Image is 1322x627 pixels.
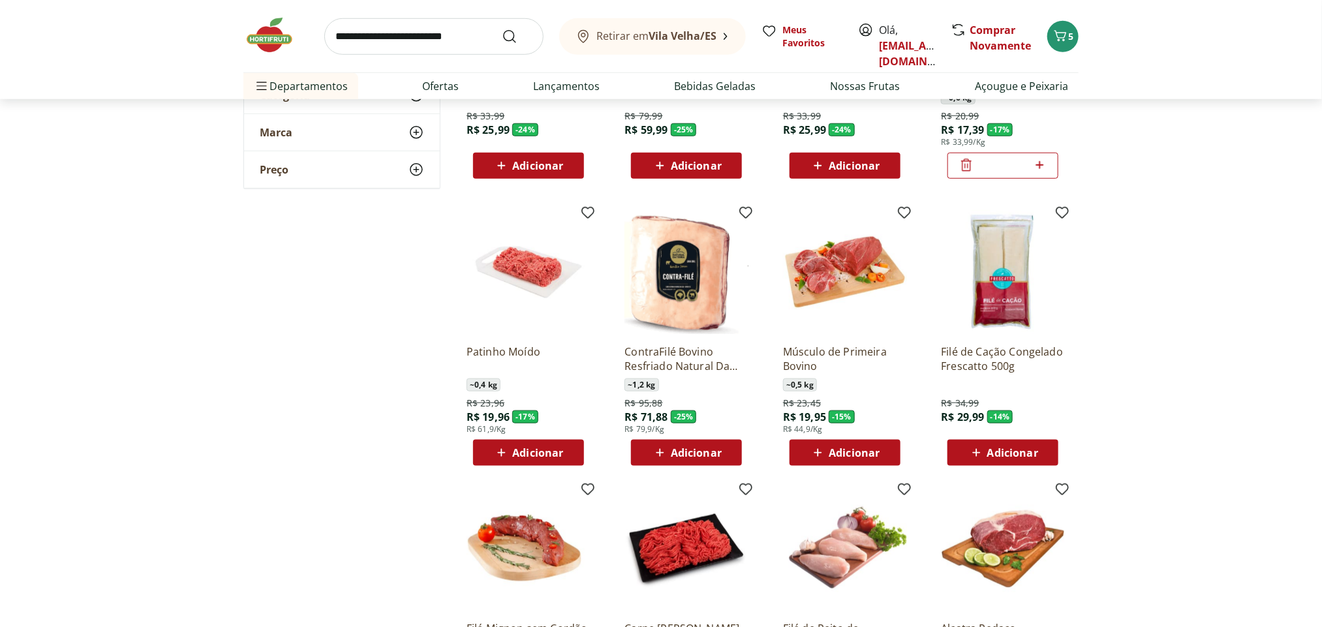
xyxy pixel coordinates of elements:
[473,440,584,466] button: Adicionar
[947,440,1058,466] button: Adicionar
[631,153,742,179] button: Adicionar
[596,30,716,42] span: Retirar em
[1047,21,1079,52] button: Carrinho
[941,210,1065,334] img: Filé de Cação Congelado Frescatto 500g
[761,23,842,50] a: Meus Favoritos
[512,448,563,458] span: Adicionar
[671,123,697,136] span: - 25 %
[783,123,826,137] span: R$ 25,99
[941,487,1065,611] img: Alcatra Pedaço
[941,410,984,424] span: R$ 29,99
[975,78,1068,94] a: Açougue e Peixaria
[624,410,668,424] span: R$ 71,88
[467,210,591,334] img: Patinho Moído
[624,110,662,123] span: R$ 79,99
[987,410,1013,423] span: - 14 %
[624,424,664,435] span: R$ 79,9/Kg
[467,487,591,611] img: Filé Mignon sem Cordão
[502,29,533,44] button: Submit Search
[941,110,979,123] span: R$ 20,99
[512,161,563,171] span: Adicionar
[941,137,985,147] span: R$ 33,99/Kg
[324,18,544,55] input: search
[675,78,756,94] a: Bebidas Geladas
[649,29,716,43] b: Vila Velha/ES
[783,397,821,410] span: R$ 23,45
[671,448,722,458] span: Adicionar
[987,448,1038,458] span: Adicionar
[260,126,292,139] span: Marca
[467,397,504,410] span: R$ 23,96
[467,344,591,373] a: Patinho Moído
[783,210,907,334] img: Músculo de Primeira Bovino
[941,397,979,410] span: R$ 34,99
[260,163,288,176] span: Preço
[783,344,907,373] a: Músculo de Primeira Bovino
[254,70,348,102] span: Departamentos
[467,410,510,424] span: R$ 19,96
[790,440,900,466] button: Adicionar
[467,110,504,123] span: R$ 33,99
[1068,30,1073,42] span: 5
[829,123,855,136] span: - 24 %
[783,410,826,424] span: R$ 19,95
[422,78,459,94] a: Ofertas
[783,110,821,123] span: R$ 33,99
[624,487,748,611] img: Carne Moída Bovina Resfriada
[624,344,748,373] a: ContraFilé Bovino Resfriado Natural Da Terra
[624,378,658,391] span: ~ 1,2 kg
[467,378,500,391] span: ~ 0,4 kg
[941,123,984,137] span: R$ 17,39
[829,448,880,458] span: Adicionar
[987,123,1013,136] span: - 17 %
[782,23,842,50] span: Meus Favoritos
[244,151,440,188] button: Preço
[624,397,662,410] span: R$ 95,88
[512,410,538,423] span: - 17 %
[783,378,817,391] span: ~ 0,5 kg
[243,16,309,55] img: Hortifruti
[941,344,1065,373] a: Filé de Cação Congelado Frescatto 500g
[783,487,907,611] img: Filé de Peito de Frango Resfriado
[783,424,823,435] span: R$ 44,9/Kg
[624,210,748,334] img: ContraFilé Bovino Resfriado Natural Da Terra
[467,123,510,137] span: R$ 25,99
[879,38,970,69] a: [EMAIL_ADDRESS][DOMAIN_NAME]
[512,123,538,136] span: - 24 %
[831,78,900,94] a: Nossas Frutas
[829,161,880,171] span: Adicionar
[244,114,440,151] button: Marca
[624,123,668,137] span: R$ 59,99
[671,410,697,423] span: - 25 %
[467,424,506,435] span: R$ 61,9/Kg
[559,18,746,55] button: Retirar emVila Velha/ES
[790,153,900,179] button: Adicionar
[473,153,584,179] button: Adicionar
[879,22,937,69] span: Olá,
[533,78,600,94] a: Lançamentos
[829,410,855,423] span: - 15 %
[970,23,1031,53] a: Comprar Novamente
[631,440,742,466] button: Adicionar
[254,70,269,102] button: Menu
[671,161,722,171] span: Adicionar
